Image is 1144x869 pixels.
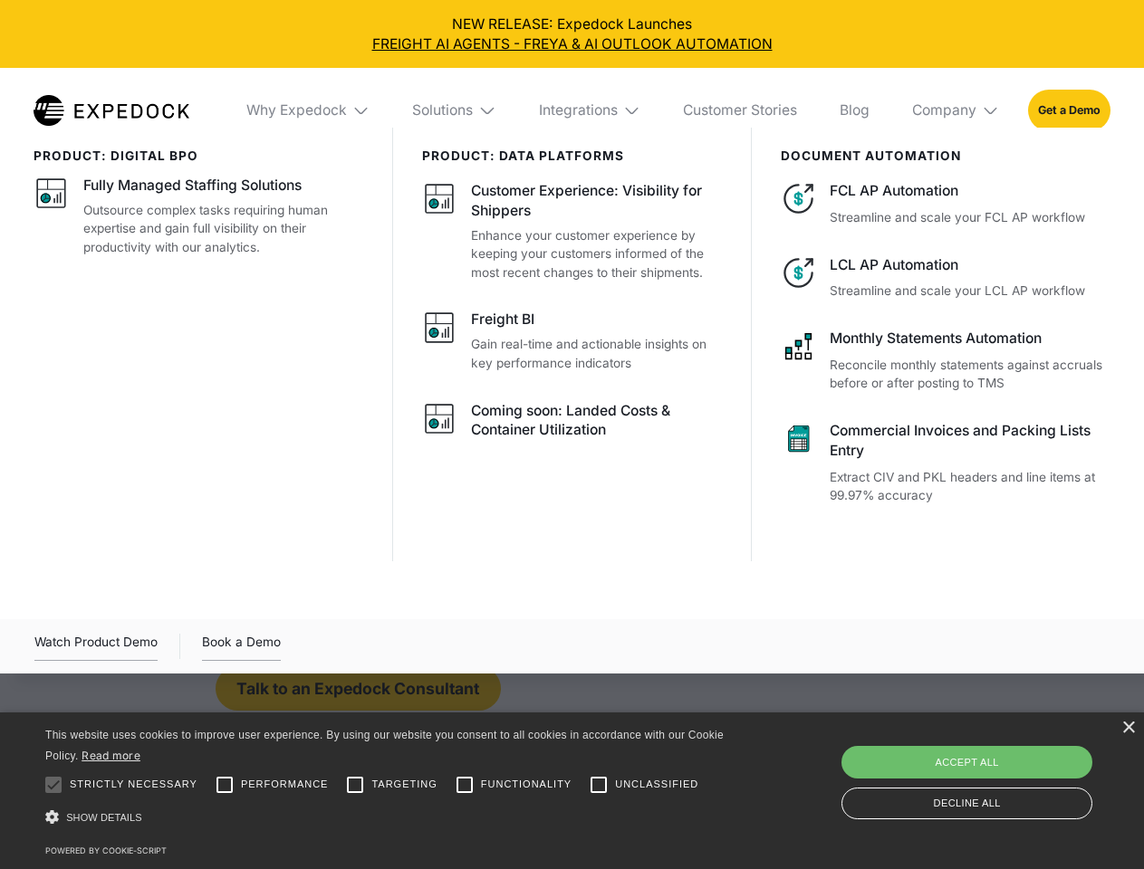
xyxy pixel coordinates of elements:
div: Company [912,101,976,119]
a: Blog [825,68,883,153]
a: FREIGHT AI AGENTS - FREYA & AI OUTLOOK AUTOMATION [14,34,1130,54]
a: Customer Experience: Visibility for ShippersEnhance your customer experience by keeping your cust... [422,181,724,282]
p: Outsource complex tasks requiring human expertise and gain full visibility on their productivity ... [83,201,364,257]
p: Extract CIV and PKL headers and line items at 99.97% accuracy [830,468,1110,505]
div: Fully Managed Staffing Solutions [83,176,302,196]
span: Strictly necessary [70,777,197,792]
a: Get a Demo [1028,90,1110,130]
iframe: Chat Widget [842,673,1144,869]
p: Gain real-time and actionable insights on key performance indicators [471,335,723,372]
a: Fully Managed Staffing SolutionsOutsource complex tasks requiring human expertise and gain full v... [34,176,364,256]
div: LCL AP Automation [830,255,1110,275]
a: Book a Demo [202,632,281,661]
p: Streamline and scale your FCL AP workflow [830,208,1110,227]
div: Coming soon: Landed Costs & Container Utilization [471,401,723,441]
div: Watch Product Demo [34,632,158,661]
div: product: digital bpo [34,148,364,163]
div: Monthly Statements Automation [830,329,1110,349]
a: Read more [82,749,140,762]
a: Powered by cookie-script [45,845,167,855]
a: FCL AP AutomationStreamline and scale your FCL AP workflow [781,181,1110,226]
span: Performance [241,777,329,792]
div: document automation [781,148,1110,163]
a: Coming soon: Landed Costs & Container Utilization [422,401,724,446]
div: Why Expedock [246,101,347,119]
a: Monthly Statements AutomationReconcile monthly statements against accruals before or after postin... [781,329,1110,393]
div: PRODUCT: data platforms [422,148,724,163]
div: Solutions [399,68,511,153]
div: Integrations [524,68,655,153]
div: Freight BI [471,310,534,329]
div: Solutions [412,101,473,119]
div: Customer Experience: Visibility for Shippers [471,181,723,221]
p: Enhance your customer experience by keeping your customers informed of the most recent changes to... [471,226,723,282]
div: Commercial Invoices and Packing Lists Entry [830,421,1110,461]
div: FCL AP Automation [830,181,1110,201]
a: Commercial Invoices and Packing Lists EntryExtract CIV and PKL headers and line items at 99.97% a... [781,421,1110,505]
span: Show details [66,812,142,823]
div: NEW RELEASE: Expedock Launches [14,14,1130,54]
p: Reconcile monthly statements against accruals before or after posting to TMS [830,356,1110,393]
a: Freight BIGain real-time and actionable insights on key performance indicators [422,310,724,372]
a: Customer Stories [668,68,811,153]
span: This website uses cookies to improve user experience. By using our website you consent to all coo... [45,729,724,762]
span: Functionality [481,777,572,792]
div: Company [898,68,1014,153]
a: LCL AP AutomationStreamline and scale your LCL AP workflow [781,255,1110,301]
span: Targeting [371,777,437,792]
div: Show details [45,806,730,830]
div: Why Expedock [232,68,384,153]
span: Unclassified [615,777,698,792]
a: open lightbox [34,632,158,661]
p: Streamline and scale your LCL AP workflow [830,282,1110,301]
div: Integrations [539,101,618,119]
